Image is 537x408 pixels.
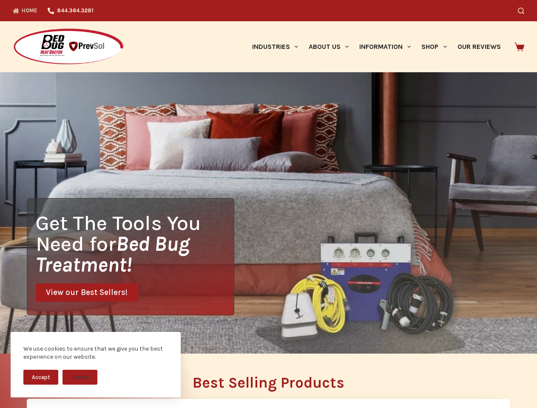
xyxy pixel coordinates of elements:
[416,21,452,72] a: Shop
[247,21,506,72] nav: Primary
[303,21,354,72] a: About Us
[23,345,168,361] div: We use cookies to ensure that we give you the best experience on our website.
[46,289,128,297] span: View our Best Sellers!
[13,28,124,66] img: Prevsol/Bed Bug Heat Doctor
[354,21,416,72] a: Information
[27,375,510,390] h2: Best Selling Products
[36,283,138,302] a: View our Best Sellers!
[23,370,58,385] button: Accept
[36,212,234,275] h1: Get The Tools You Need for
[518,8,524,14] button: Search
[36,232,190,277] i: Bed Bug Treatment!
[247,21,303,72] a: Industries
[63,370,97,385] button: Decline
[452,21,506,72] a: Our Reviews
